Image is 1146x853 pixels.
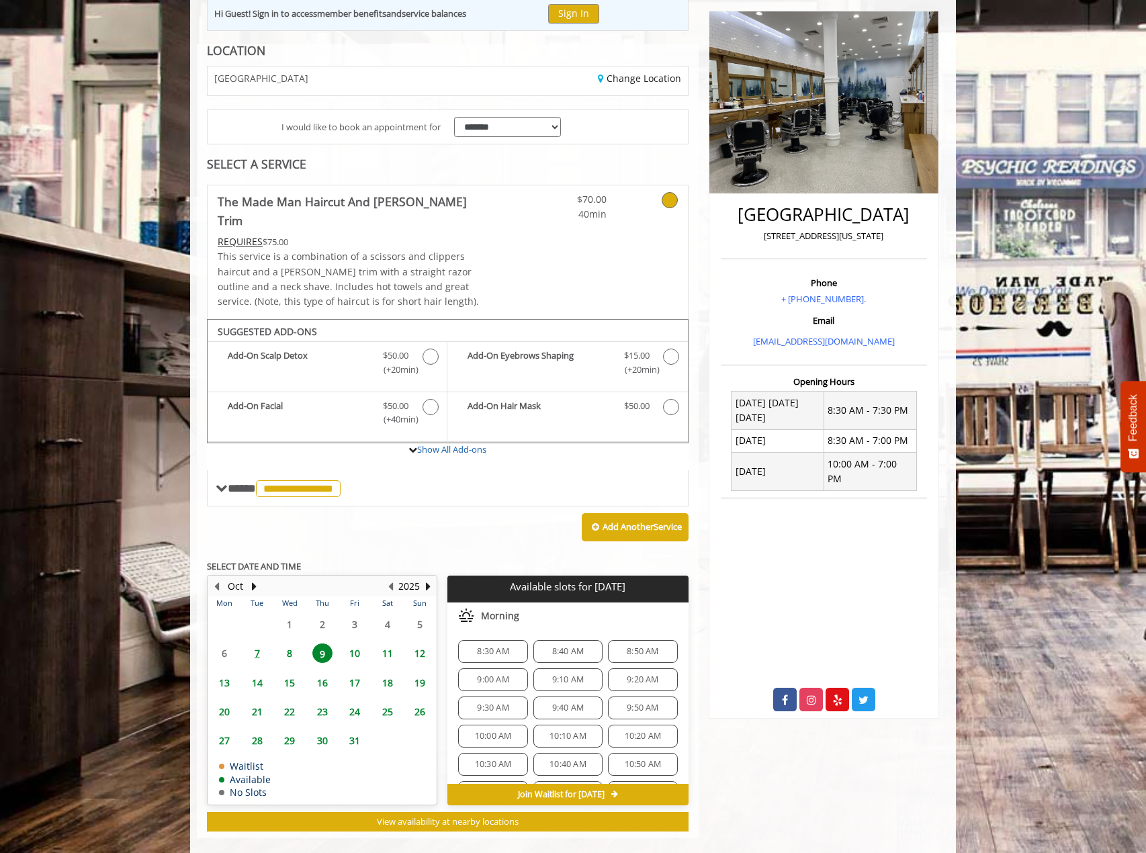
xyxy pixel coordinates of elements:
[378,643,398,663] span: 11
[207,560,301,572] b: SELECT DATE AND TIME
[458,668,527,691] div: 9:00 AM
[627,674,658,685] span: 9:20 AM
[306,726,338,755] td: Select day30
[371,668,403,697] td: Select day18
[454,399,680,418] label: Add-On Hair Mask
[603,521,682,533] b: Add Another Service
[458,697,527,719] div: 9:30 AM
[218,192,488,230] b: The Made Man Haircut And [PERSON_NAME] Trim
[247,673,267,692] span: 14
[608,781,677,804] div: 11:20 AM
[458,725,527,748] div: 10:00 AM
[732,453,824,491] td: [DATE]
[732,392,824,430] td: [DATE] [DATE] [DATE]
[404,596,437,610] th: Sun
[240,596,273,610] th: Tue
[552,646,584,657] span: 8:40 AM
[548,4,599,24] button: Sign In
[279,643,300,663] span: 8
[404,697,437,726] td: Select day26
[214,731,234,750] span: 27
[477,646,509,657] span: 8:30 AM
[247,731,267,750] span: 28
[214,73,308,83] span: [GEOGRAPHIC_DATA]
[468,349,610,377] b: Add-On Eyebrows Shaping
[402,7,466,19] b: service balances
[214,349,440,380] label: Add-On Scalp Detox
[312,673,333,692] span: 16
[624,399,650,413] span: $50.00
[339,639,371,668] td: Select day10
[732,429,824,452] td: [DATE]
[214,7,466,21] div: Hi Guest! Sign in to access and
[208,668,240,697] td: Select day13
[312,731,333,750] span: 30
[208,726,240,755] td: Select day27
[753,335,895,347] a: [EMAIL_ADDRESS][DOMAIN_NAME]
[383,349,408,363] span: $50.00
[458,753,527,776] div: 10:30 AM
[1127,394,1139,441] span: Feedback
[281,120,441,134] span: I would like to book an appointment for
[211,579,222,594] button: Previous Month
[410,643,430,663] span: 12
[625,759,662,770] span: 10:50 AM
[306,668,338,697] td: Select day16
[721,377,927,386] h3: Opening Hours
[617,363,656,377] span: (+20min )
[549,731,586,742] span: 10:10 AM
[781,293,866,305] a: + [PHONE_NUMBER].
[477,674,509,685] span: 9:00 AM
[527,192,607,207] span: $70.00
[279,702,300,721] span: 22
[345,643,365,663] span: 10
[376,412,416,426] span: (+40min )
[475,759,512,770] span: 10:30 AM
[312,643,333,663] span: 9
[219,774,271,784] td: Available
[824,392,916,430] td: 8:30 AM - 7:30 PM
[458,608,474,624] img: morning slots
[608,640,677,663] div: 8:50 AM
[518,789,605,800] span: Join Waitlist for [DATE]
[339,668,371,697] td: Select day17
[453,581,682,592] p: Available slots for [DATE]
[608,725,677,748] div: 10:20 AM
[273,596,306,610] th: Wed
[218,235,263,248] span: This service needs some Advance to be paid before we block your appointment
[423,579,433,594] button: Next Year
[410,702,430,721] span: 26
[552,674,584,685] span: 9:10 AM
[724,205,924,224] h2: [GEOGRAPHIC_DATA]
[306,697,338,726] td: Select day23
[371,596,403,610] th: Sat
[273,639,306,668] td: Select day8
[345,702,365,721] span: 24
[627,703,658,713] span: 9:50 AM
[345,731,365,750] span: 31
[552,703,584,713] span: 9:40 AM
[306,639,338,668] td: Select day9
[533,781,603,804] div: 11:10 AM
[207,42,265,58] b: LOCATION
[218,234,488,249] div: $75.00
[279,731,300,750] span: 29
[218,325,317,338] b: SUGGESTED ADD-ONS
[345,673,365,692] span: 17
[475,731,512,742] span: 10:00 AM
[247,702,267,721] span: 21
[228,579,243,594] button: Oct
[458,640,527,663] div: 8:30 AM
[306,596,338,610] th: Thu
[454,349,680,380] label: Add-On Eyebrows Shaping
[533,668,603,691] div: 9:10 AM
[608,668,677,691] div: 9:20 AM
[247,643,267,663] span: 7
[214,673,234,692] span: 13
[458,781,527,804] div: 11:00 AM
[527,207,607,222] span: 40min
[1120,381,1146,472] button: Feedback - Show survey
[207,158,689,171] div: SELECT A SERVICE
[207,319,689,444] div: The Made Man Haircut And Beard Trim Add-onS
